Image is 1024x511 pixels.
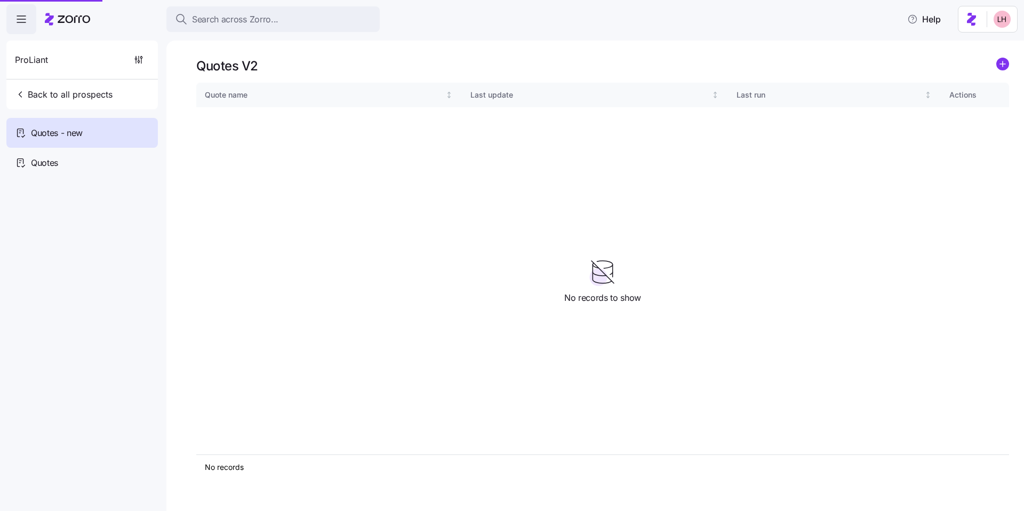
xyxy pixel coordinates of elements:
[196,58,258,74] h1: Quotes V2
[15,53,48,67] span: ProLiant
[470,89,709,101] div: Last update
[994,11,1011,28] img: 8ac9784bd0c5ae1e7e1202a2aac67deb
[15,88,113,101] span: Back to all prospects
[196,83,462,107] th: Quote nameNot sorted
[31,156,58,170] span: Quotes
[445,91,453,99] div: Not sorted
[11,84,117,105] button: Back to all prospects
[924,91,932,99] div: Not sorted
[166,6,380,32] button: Search across Zorro...
[996,58,1009,70] svg: add icon
[6,118,158,148] a: Quotes - new
[564,291,641,305] span: No records to show
[6,148,158,178] a: Quotes
[205,462,910,473] div: No records
[907,13,941,26] span: Help
[899,9,949,30] button: Help
[949,89,1001,101] div: Actions
[728,83,941,107] th: Last runNot sorted
[205,89,444,101] div: Quote name
[462,83,727,107] th: Last updateNot sorted
[737,89,923,101] div: Last run
[996,58,1009,74] a: add icon
[711,91,719,99] div: Not sorted
[192,13,278,26] span: Search across Zorro...
[31,126,83,140] span: Quotes - new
